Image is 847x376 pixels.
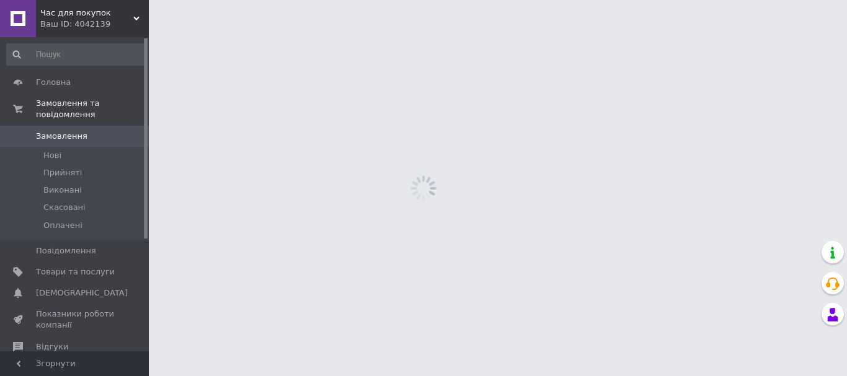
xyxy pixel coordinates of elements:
span: Виконані [43,185,82,196]
span: Прийняті [43,167,82,178]
span: Час для покупок [40,7,133,19]
span: Показники роботи компанії [36,308,115,331]
span: Головна [36,77,71,88]
div: Ваш ID: 4042139 [40,19,149,30]
span: Відгуки [36,341,68,352]
input: Пошук [6,43,146,66]
span: Повідомлення [36,245,96,256]
span: Нові [43,150,61,161]
span: Замовлення та повідомлення [36,98,149,120]
span: Замовлення [36,131,87,142]
span: [DEMOGRAPHIC_DATA] [36,287,128,299]
span: Скасовані [43,202,86,213]
span: Оплачені [43,220,82,231]
span: Товари та послуги [36,266,115,278]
